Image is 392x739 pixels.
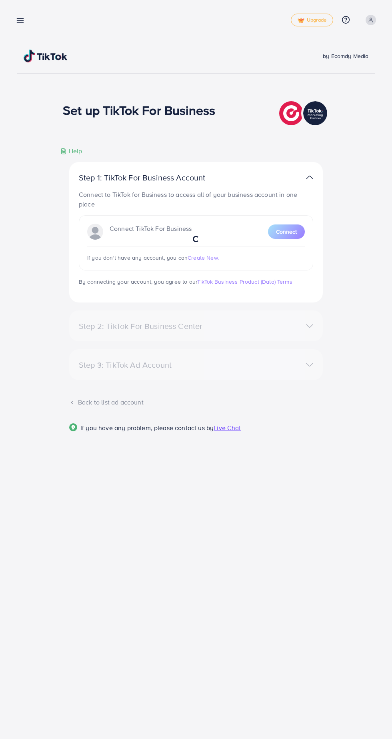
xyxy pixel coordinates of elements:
span: Live Chat [214,423,241,432]
span: If you have any problem, please contact us by [80,423,214,432]
img: tick [298,18,304,23]
div: Help [60,146,82,156]
img: TikTok [24,50,68,62]
img: Popup guide [69,423,77,431]
img: TikTok partner [306,172,313,183]
h1: Set up TikTok For Business [63,102,215,118]
a: tickUpgrade [291,14,333,26]
span: by Ecomdy Media [323,52,368,60]
span: Upgrade [298,17,326,23]
img: TikTok partner [279,99,329,127]
div: Back to list ad account [69,398,323,407]
p: Step 1: TikTok For Business Account [79,173,231,182]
